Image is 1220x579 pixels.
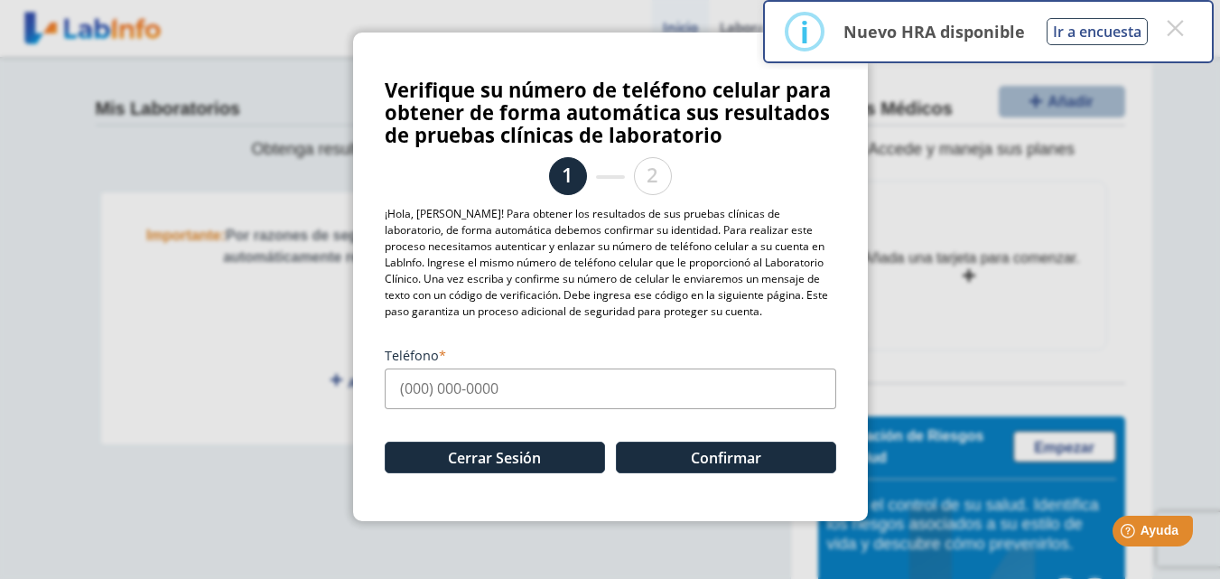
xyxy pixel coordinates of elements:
li: 1 [549,157,587,195]
button: Cerrar Sesión [385,442,605,473]
label: Teléfono [385,347,836,364]
button: Ir a encuesta [1047,18,1148,45]
p: ¡Hola, [PERSON_NAME]! Para obtener los resultados de sus pruebas clínicas de laboratorio, de form... [385,206,836,320]
button: Close this dialog [1159,12,1191,44]
h3: Verifique su número de teléfono celular para obtener de forma automática sus resultados de prueba... [385,79,836,146]
button: Confirmar [616,442,836,473]
input: (000) 000-0000 [385,369,836,409]
li: 2 [634,157,672,195]
div: i [800,15,809,48]
p: Nuevo HRA disponible [843,21,1025,42]
iframe: Help widget launcher [1059,509,1200,559]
